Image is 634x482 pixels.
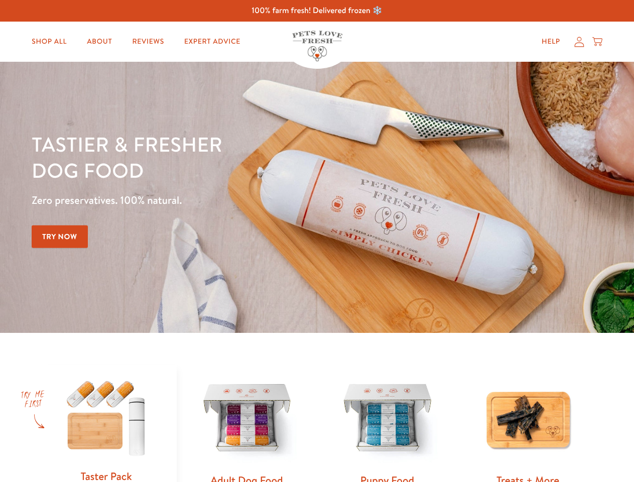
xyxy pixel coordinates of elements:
a: Shop All [24,32,75,52]
a: Try Now [32,225,88,248]
p: Zero preservatives. 100% natural. [32,191,412,209]
a: Help [534,32,568,52]
a: About [79,32,120,52]
h1: Tastier & fresher dog food [32,131,412,183]
a: Expert Advice [176,32,248,52]
img: Pets Love Fresh [292,31,342,61]
a: Reviews [124,32,172,52]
